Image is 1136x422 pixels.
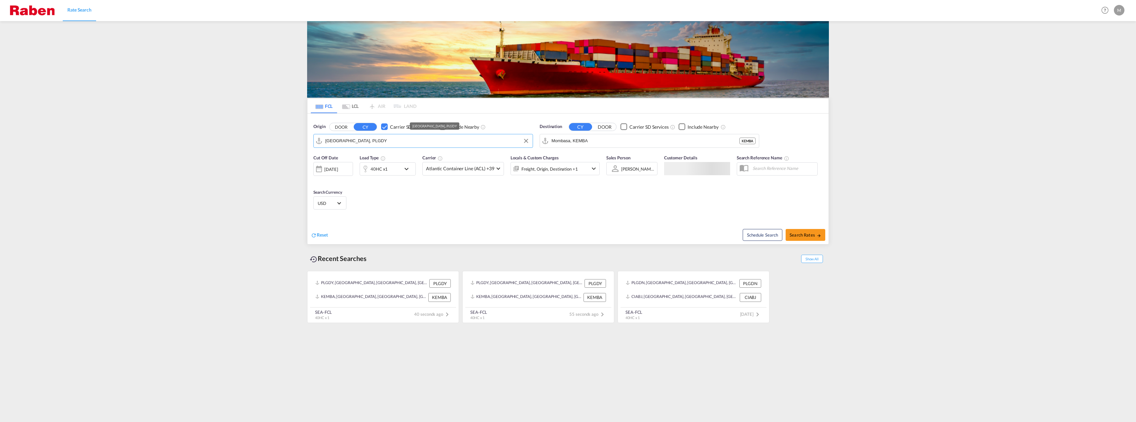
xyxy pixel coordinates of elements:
div: SEA-FCL [315,309,332,315]
md-icon: icon-information-outline [380,156,386,161]
div: KEMBA, Mombasa, Kenya, Eastern Africa, Africa [315,293,427,302]
span: Origin [313,123,325,130]
span: 40 seconds ago [414,311,451,317]
div: PLGDN [739,279,761,288]
div: Recent Searches [307,251,369,266]
button: CY [354,123,377,131]
button: Clear Input [521,136,531,146]
div: [GEOGRAPHIC_DATA], PLGDY [412,122,457,130]
md-icon: Unchecked: Search for CY (Container Yard) services for all selected carriers.Checked : Search for... [670,124,675,130]
div: M [1114,5,1124,16]
div: PLGDY, Gdynia, Poland, Eastern Europe , Europe [315,279,428,288]
div: Include Nearby [688,124,719,130]
span: Carrier [422,155,443,160]
span: Show All [801,255,823,263]
md-tab-item: LCL [337,99,364,113]
md-datepicker: Select [313,175,318,184]
md-icon: icon-chevron-right [443,310,451,318]
div: PLGDN, Gdansk, Poland, Eastern Europe , Europe [626,279,738,288]
div: KEMBA [428,293,451,302]
span: Locals & Custom Charges [511,155,559,160]
span: Sales Person [606,155,630,160]
span: Search Rates [790,232,821,238]
button: CY [569,123,592,131]
md-input-container: Mombasa, KEMBA [540,134,759,147]
div: icon-refreshReset [311,232,328,239]
div: PLGDY, Gdynia, Poland, Eastern Europe , Europe [471,279,583,288]
img: LCL+%26+FCL+BACKGROUND.png [307,21,829,98]
div: Origin DOOR CY Checkbox No InkUnchecked: Search for CY (Container Yard) services for all selected... [307,114,829,244]
span: Rate Search [67,7,91,13]
img: 56a1822070ee11ef8af4bf29ef0a0da2.png [10,3,54,18]
md-icon: icon-backup-restore [310,255,318,263]
md-checkbox: Checkbox No Ink [381,123,429,130]
span: 40HC x 1 [470,315,484,320]
div: Freight Origin Destination Factory Stuffingicon-chevron-down [511,162,600,175]
span: USD [318,200,336,206]
md-pagination-wrapper: Use the left and right arrow keys to navigate between tabs [311,99,416,113]
button: DOOR [330,123,353,131]
span: [DATE] [740,311,762,317]
md-icon: icon-refresh [311,232,317,238]
div: SEA-FCL [625,309,642,315]
div: KEMBA [739,138,756,144]
div: KEMBA, Mombasa, Kenya, Eastern Africa, Africa [471,293,582,302]
md-icon: icon-chevron-right [598,310,606,318]
span: Reset [317,232,328,238]
div: Freight Origin Destination Factory Stuffing [521,164,578,174]
md-checkbox: Checkbox No Ink [439,123,479,130]
span: Search Reference Name [737,155,789,160]
div: [PERSON_NAME] ([GEOGRAPHIC_DATA]) [621,166,702,172]
md-icon: icon-arrow-right [817,233,821,238]
md-select: Sales Person: Maciej Prokopowicz (poland) [621,164,656,174]
span: Customer Details [664,155,697,160]
div: KEMBA [584,293,606,302]
div: Carrier SD Services [629,124,669,130]
span: Load Type [360,155,386,160]
recent-search-card: PLGDY, [GEOGRAPHIC_DATA], [GEOGRAPHIC_DATA], [GEOGRAPHIC_DATA] , [GEOGRAPHIC_DATA] PLGDYKEMBA, [G... [307,271,459,323]
span: 40HC x 1 [625,315,640,320]
span: 55 seconds ago [569,311,606,317]
div: 40HC x1 [371,164,388,174]
md-icon: icon-chevron-right [754,310,762,318]
md-input-container: Gdynia, PLGDY [314,134,533,147]
span: Atlantic Container Line (ACL) +39 [426,165,494,172]
span: 40HC x 1 [315,315,329,320]
input: Search by Port [551,136,739,146]
md-icon: Your search will be saved by the below given name [784,156,789,161]
md-checkbox: Checkbox No Ink [621,123,669,130]
span: Destination [540,123,562,130]
div: Help [1099,5,1114,16]
button: Note: By default Schedule search will only considerorigin ports, destination ports and cut off da... [743,229,782,241]
md-checkbox: Checkbox No Ink [679,123,719,130]
md-select: Select Currency: $ USDUnited States Dollar [317,198,343,208]
span: Search Currency [313,190,342,195]
div: CIABJ, Abidjan, Côte d'Ivoire, Western Africa, Africa [626,293,738,302]
div: CIABJ [740,293,761,302]
div: PLGDY [429,279,451,288]
span: Help [1099,5,1111,16]
button: DOOR [593,123,616,131]
div: [DATE] [324,166,338,172]
div: Include Nearby [448,124,479,130]
div: PLGDY [585,279,606,288]
input: Search by Port [325,136,529,146]
button: Search Ratesicon-arrow-right [786,229,825,241]
md-icon: Unchecked: Ignores neighbouring ports when fetching rates.Checked : Includes neighbouring ports w... [721,124,726,130]
input: Search Reference Name [749,163,817,173]
div: 40HC x1icon-chevron-down [360,162,416,176]
recent-search-card: PLGDY, [GEOGRAPHIC_DATA], [GEOGRAPHIC_DATA], [GEOGRAPHIC_DATA] , [GEOGRAPHIC_DATA] PLGDYKEMBA, [G... [462,271,614,323]
md-icon: icon-chevron-down [403,165,414,173]
recent-search-card: PLGDN, [GEOGRAPHIC_DATA], [GEOGRAPHIC_DATA], [GEOGRAPHIC_DATA] , [GEOGRAPHIC_DATA] PLGDNCIABJ, [G... [618,271,769,323]
div: [DATE] [313,162,353,176]
md-icon: icon-chevron-down [590,165,598,173]
span: Cut Off Date [313,155,338,160]
div: Carrier SD Services [390,124,429,130]
md-tab-item: FCL [311,99,337,113]
md-icon: Unchecked: Ignores neighbouring ports when fetching rates.Checked : Includes neighbouring ports w... [480,124,486,130]
div: SEA-FCL [470,309,487,315]
md-icon: The selected Trucker/Carrierwill be displayed in the rate results If the rates are from another f... [438,156,443,161]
